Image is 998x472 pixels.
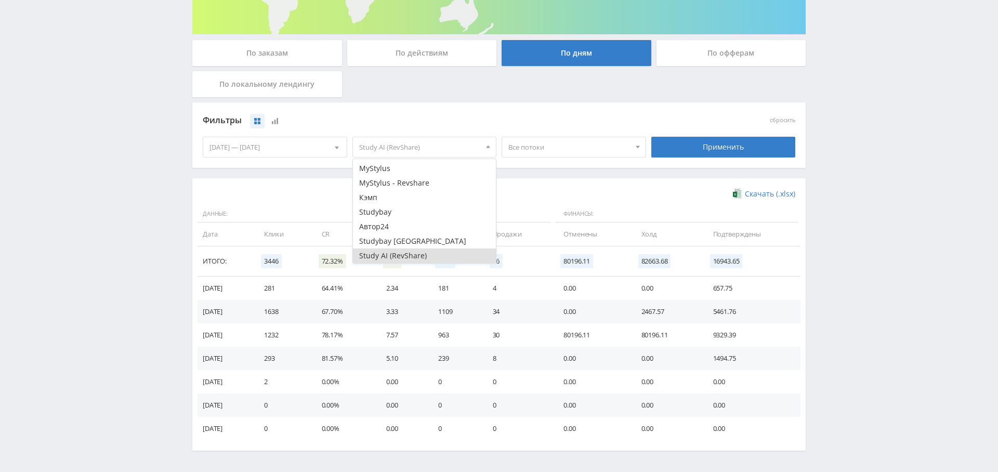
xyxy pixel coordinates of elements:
div: По действиям [347,40,497,66]
td: Отменены [553,222,631,246]
td: 34 [482,300,554,323]
td: 78.17% [311,323,376,347]
span: Study AI (RevShare) [359,137,481,157]
td: 0.00 [631,394,703,417]
td: 0.00 [553,277,631,300]
button: Study AI (RevShare) [353,248,496,263]
td: 1638 [254,300,311,323]
td: 1494.75 [703,347,800,370]
td: 0.00 [553,300,631,323]
td: 281 [254,277,311,300]
td: 0 [428,370,482,394]
td: 0.00% [311,394,376,417]
td: 0.00 [703,370,800,394]
td: 64.41% [311,277,376,300]
td: 1232 [254,323,311,347]
img: xlsx [733,188,742,199]
td: 0 [482,394,554,417]
td: [DATE] [198,370,254,394]
td: 7.57 [376,323,428,347]
td: 239 [428,347,482,370]
div: По офферам [656,40,806,66]
td: [DATE] [198,394,254,417]
td: 0.00 [553,370,631,394]
span: 82663.68 [638,254,671,268]
td: 0 [254,394,311,417]
td: 2 [254,370,311,394]
td: Продажи [482,222,554,246]
button: Studybay [GEOGRAPHIC_DATA] [353,234,496,248]
td: [DATE] [198,300,254,323]
td: 0.00 [553,347,631,370]
td: 0 [482,370,554,394]
span: Данные: [198,205,425,223]
td: 657.75 [703,277,800,300]
td: 0.00 [553,417,631,440]
td: 1109 [428,300,482,323]
span: 16943.65 [710,254,743,268]
td: 0 [428,394,482,417]
td: 8 [482,347,554,370]
td: [DATE] [198,347,254,370]
td: 0.00 [376,417,428,440]
td: 0.00 [631,347,703,370]
td: 0 [428,417,482,440]
td: 0.00 [553,394,631,417]
td: 0.00 [703,417,800,440]
button: сбросить [770,117,795,124]
td: 181 [428,277,482,300]
div: Применить [651,137,796,158]
button: Автор24 [353,219,496,234]
div: Фильтры [203,113,646,128]
td: 3.33 [376,300,428,323]
td: 80196.11 [553,323,631,347]
td: 2.34 [376,277,428,300]
td: CR [311,222,376,246]
td: 5.10 [376,347,428,370]
span: 3446 [261,254,281,268]
td: 0.00 [376,394,428,417]
div: По локальному лендингу [192,71,342,97]
td: 0 [254,417,311,440]
td: 0.00 [703,394,800,417]
td: 0.00 [631,370,703,394]
button: MyStylus [353,161,496,176]
td: 0.00% [311,417,376,440]
td: [DATE] [198,323,254,347]
td: 4 [482,277,554,300]
td: Подтверждены [703,222,800,246]
td: Клики [254,222,311,246]
td: 5461.76 [703,300,800,323]
td: 80196.11 [631,323,703,347]
button: Studybay [353,205,496,219]
button: Кэмп [353,190,496,205]
td: 2467.57 [631,300,703,323]
div: [DATE] — [DATE] [203,137,347,157]
button: MyStylus - Revshare [353,176,496,190]
td: [DATE] [198,277,254,300]
span: Скачать (.xlsx) [745,190,795,198]
span: 72.32% [319,254,346,268]
td: Итого: [198,246,254,277]
td: 9329.39 [703,323,800,347]
td: 0.00 [631,277,703,300]
div: По дням [502,40,651,66]
td: 293 [254,347,311,370]
td: 81.57% [311,347,376,370]
span: Финансы: [556,205,798,223]
span: Все потоки [508,137,630,157]
div: По заказам [192,40,342,66]
td: Дата [198,222,254,246]
td: 963 [428,323,482,347]
td: Холд [631,222,703,246]
td: 0 [482,417,554,440]
td: 30 [482,323,554,347]
a: Скачать (.xlsx) [733,189,795,199]
td: 0.00 [376,370,428,394]
td: [DATE] [198,417,254,440]
td: 67.70% [311,300,376,323]
td: 0.00% [311,370,376,394]
td: 0.00 [631,417,703,440]
span: 80196.11 [560,254,593,268]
